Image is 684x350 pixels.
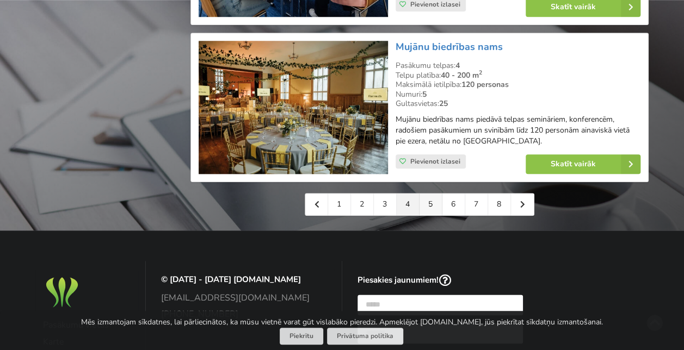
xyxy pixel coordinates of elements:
[455,60,460,71] strong: 4
[397,193,420,215] a: 4
[441,70,482,80] strong: 40 - 200 m
[442,193,465,215] a: 6
[439,98,448,109] strong: 25
[396,80,640,90] div: Maksimālā ietilpība:
[396,71,640,80] div: Telpu platība:
[161,274,327,285] p: © [DATE] - [DATE] [DOMAIN_NAME]
[420,193,442,215] a: 5
[410,157,460,166] span: Pievienot izlasei
[396,99,640,109] div: Gultasvietas:
[465,193,488,215] a: 7
[396,90,640,99] div: Numuri:
[526,154,640,174] a: Skatīt vairāk
[358,274,523,287] p: Piesakies jaunumiem!
[374,193,397,215] a: 3
[422,89,427,99] strong: 5
[351,193,374,215] a: 2
[396,40,503,53] a: Mujānu biedrības nams
[327,328,403,345] a: Privātuma politika
[461,79,509,90] strong: 120 personas
[479,68,482,77] sup: 2
[396,114,640,147] p: Mujānu biedrības nams piedāvā telpas semināriem, konferencēm, radošiem pasākumiem un svinībām līd...
[280,328,323,345] button: Piekrītu
[488,193,511,215] a: 8
[43,274,81,310] img: Baltic Meeting Rooms
[161,309,327,319] a: [PHONE_NUMBER]
[199,41,387,174] img: Neierastas vietas | Kocēnu pagasts | Mujānu biedrības nams
[328,193,351,215] a: 1
[161,293,327,303] a: [EMAIL_ADDRESS][DOMAIN_NAME]
[396,61,640,71] div: Pasākumu telpas:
